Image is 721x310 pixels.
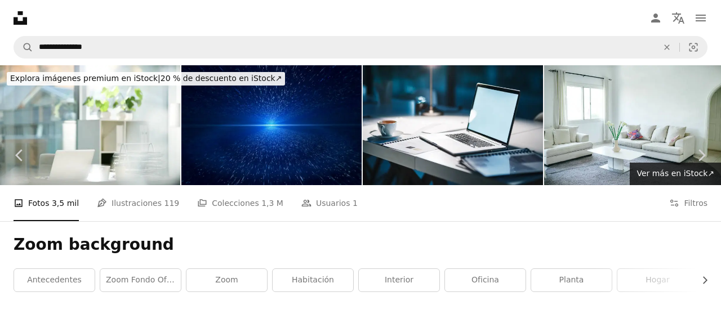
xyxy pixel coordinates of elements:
[682,101,721,209] a: Siguiente
[359,269,439,291] a: interior
[667,7,689,29] button: Idioma
[7,72,285,86] div: 20 % de descuento en iStock ↗
[531,269,612,291] a: planta
[363,65,543,185] img: El escenario perfecto para completar el trabajo
[630,163,721,185] a: Ver más en iStock↗
[301,185,358,221] a: Usuarios 1
[10,74,161,83] span: Explora imágenes premium en iStock |
[445,269,526,291] a: oficina
[273,269,353,291] a: habitación
[14,235,707,255] h1: Zoom background
[644,7,667,29] a: Iniciar sesión / Registrarse
[14,11,27,25] a: Inicio — Unsplash
[680,37,707,58] button: Búsqueda visual
[181,65,362,185] img: Viga, fondo azul de la partícula de luz
[353,197,358,209] span: 1
[695,269,707,291] button: desplazar lista a la derecha
[97,185,179,221] a: Ilustraciones 119
[164,197,179,209] span: 119
[261,197,283,209] span: 1,3 M
[655,37,679,58] button: Borrar
[186,269,267,291] a: zoom
[197,185,283,221] a: Colecciones 1,3 M
[669,185,707,221] button: Filtros
[689,7,712,29] button: Menú
[617,269,698,291] a: hogar
[14,37,33,58] button: Buscar en Unsplash
[14,36,707,59] form: Encuentra imágenes en todo el sitio
[14,269,95,291] a: antecedentes
[637,169,714,178] span: Ver más en iStock ↗
[100,269,181,291] a: zoom fondo oficina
